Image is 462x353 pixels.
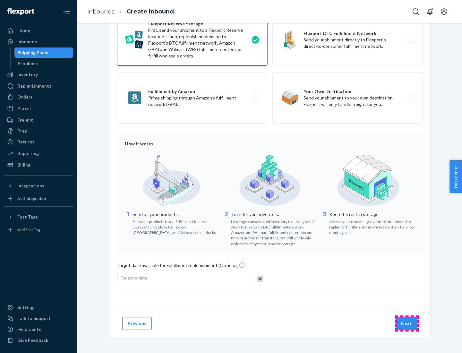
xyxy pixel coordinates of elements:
a: Inbounds [87,8,115,15]
div: Freight [17,117,33,123]
div: Fast Tags [17,214,38,220]
a: Problems [14,58,73,69]
a: Settings [4,302,73,313]
button: Previous [122,317,152,330]
a: Parcel [4,103,73,114]
a: Help Center [4,324,73,334]
p: Transfer your inventory. [231,211,317,218]
button: Close Navigation [60,5,73,18]
p: Send us your products. [133,211,218,218]
a: Inbounds [4,37,73,47]
ol: breadcrumbs [82,2,179,21]
span: Select a date [121,275,148,280]
div: Inbounds [17,39,37,45]
button: Fast Tags [4,212,73,222]
div: Billing [17,162,30,168]
div: Talk to Support [17,315,51,322]
img: Flexport logo [7,8,34,15]
div: Add Integration [17,196,46,201]
div: Orders [17,94,33,100]
div: Integrations [17,183,44,189]
div: Shipping Plans [18,49,48,56]
button: Help Center [449,160,462,193]
div: Leverage consolidated inventory to quickly send stock to Flexport's DTC fulfillment network, Amaz... [231,218,317,246]
span: Target date available for Fulfillment replenishment (Optional) [117,262,245,271]
a: Reporting [4,148,73,159]
a: Prep [4,126,73,136]
div: Access your remaining inventory on-demand to replenish fulfillment and wholesale stock for a low ... [329,218,415,235]
a: Home [4,26,73,36]
button: Next [396,317,417,330]
div: Add Fast Tag [17,227,40,232]
a: Inventory [4,69,73,80]
div: 3 [321,211,328,235]
button: Give Feedback [4,335,73,345]
div: Prep [17,128,27,134]
p: Keep the rest in storage. [329,211,415,218]
div: 1 [125,211,131,235]
div: Home [17,28,30,34]
div: Give Feedback [17,337,48,343]
a: Orders [4,92,73,102]
div: Problems [18,60,38,67]
a: Returns [4,137,73,147]
button: Open account menu [438,5,450,18]
a: Talk to Support [4,313,73,323]
button: Open Search Box [409,5,422,18]
div: How it works [125,141,415,147]
a: Replenishments [4,81,73,91]
div: Settings [17,304,36,311]
div: Replenishments [17,83,51,89]
a: Shipping Plans [14,47,73,58]
button: Open notifications [424,5,436,18]
a: Add Fast Tag [4,225,73,235]
div: Help Center [17,326,43,332]
div: Returns [17,139,34,145]
a: Freight [4,115,73,125]
a: Add Integration [4,194,73,204]
a: Create Inbound [127,8,174,15]
div: Parcel [17,105,31,112]
div: Ship your products to a U.S. Flexport Reserve Storage facility close to Flexport, [GEOGRAPHIC_DAT... [133,218,218,235]
a: Billing [4,160,73,170]
button: Integrations [4,181,73,191]
div: 2 [223,211,230,246]
div: Reporting [17,150,39,157]
div: Inventory [17,71,38,78]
